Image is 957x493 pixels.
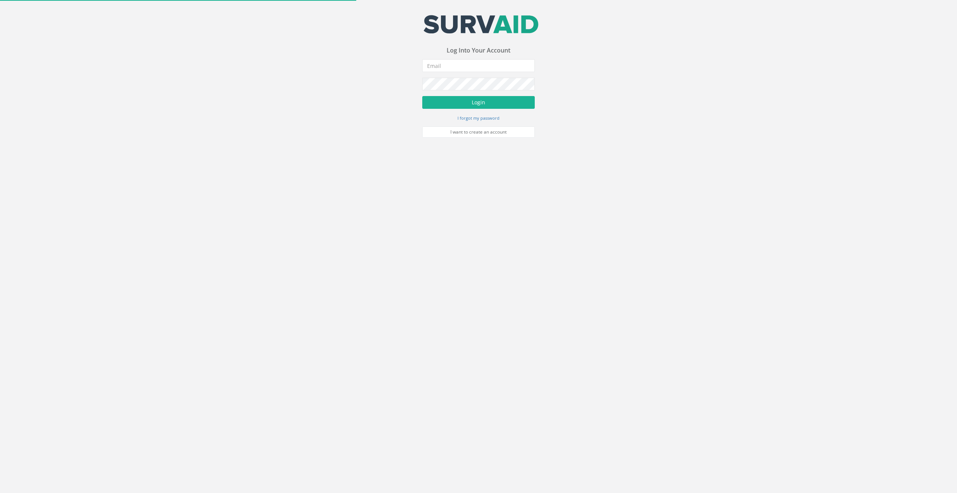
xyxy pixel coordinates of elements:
button: Login [422,96,535,109]
input: Email [422,59,535,72]
a: I want to create an account [422,126,535,138]
small: I forgot my password [457,115,499,121]
h3: Log Into Your Account [422,47,535,54]
a: I forgot my password [457,114,499,121]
